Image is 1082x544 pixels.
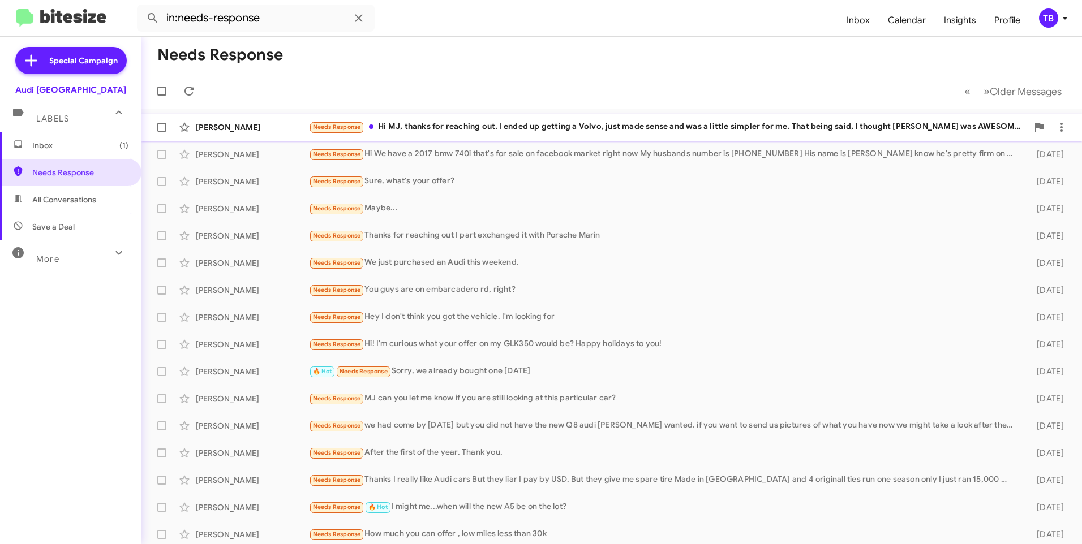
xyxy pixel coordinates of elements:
[309,310,1019,323] div: Hey I don't think you got the vehicle. I'm looking for
[309,446,1019,459] div: After the first of the year. Thank you.
[313,422,361,429] span: Needs Response
[340,368,388,375] span: Needs Response
[119,140,128,151] span: (1)
[313,368,332,375] span: 🔥 Hot
[309,148,1019,161] div: Hi We have a 2017 bmw 740i that's for sale on facebook market right now My husbands number is [PH...
[309,419,1019,432] div: we had come by [DATE] but you did not have the new Q8 audi [PERSON_NAME] wanted. if you want to s...
[313,340,361,348] span: Needs Response
[935,4,985,37] a: Insights
[36,114,69,124] span: Labels
[1019,529,1073,540] div: [DATE]
[313,530,361,538] span: Needs Response
[32,167,128,178] span: Needs Response
[309,120,1028,133] div: Hi MJ, thanks for reaching out. I ended up getting a Volvo, just made sense and was a little simp...
[36,254,59,264] span: More
[309,528,1019,541] div: How much you can offer , low miles less than 30k
[309,392,1019,405] div: MJ can you let me know if you are still looking at this particular car?
[313,205,361,212] span: Needs Response
[1019,149,1073,160] div: [DATE]
[137,5,375,32] input: Search
[1039,8,1058,28] div: TB
[879,4,935,37] a: Calendar
[32,140,128,151] span: Inbox
[157,46,283,64] h1: Needs Response
[1019,474,1073,486] div: [DATE]
[984,84,990,98] span: »
[309,338,1019,351] div: Hi! I'm curious what your offer on my GLK350 would be? Happy holidays to you!
[985,4,1029,37] a: Profile
[1019,393,1073,404] div: [DATE]
[309,256,1019,269] div: We just purchased an Audi this weekend.
[838,4,879,37] a: Inbox
[313,395,361,402] span: Needs Response
[313,286,361,293] span: Needs Response
[313,232,361,239] span: Needs Response
[1019,366,1073,377] div: [DATE]
[196,502,309,513] div: [PERSON_NAME]
[196,149,309,160] div: [PERSON_NAME]
[1019,502,1073,513] div: [DATE]
[15,84,126,96] div: Audi [GEOGRAPHIC_DATA]
[1019,176,1073,187] div: [DATE]
[196,366,309,377] div: [PERSON_NAME]
[309,175,1019,188] div: Sure, what's your offer?
[313,449,361,456] span: Needs Response
[1019,257,1073,269] div: [DATE]
[309,500,1019,513] div: I might me...when will the new A5 be on the lot?
[1019,339,1073,350] div: [DATE]
[32,194,96,205] span: All Conversations
[1019,203,1073,214] div: [DATE]
[309,283,1019,296] div: You guys are on embarcadero rd, right?
[32,221,75,232] span: Save a Deal
[313,123,361,131] span: Needs Response
[313,503,361,511] span: Needs Response
[196,529,309,540] div: [PERSON_NAME]
[309,229,1019,242] div: Thanks for reaching out I part exchanged it with Porsche Marin
[196,447,309,459] div: [PERSON_NAME]
[196,257,309,269] div: [PERSON_NAME]
[196,122,309,133] div: [PERSON_NAME]
[196,284,309,296] div: [PERSON_NAME]
[309,473,1019,486] div: Thanks I really like Audi cars But they liar I pay by USD. But they give me spare tire Made in [G...
[196,393,309,404] div: [PERSON_NAME]
[313,476,361,483] span: Needs Response
[964,84,971,98] span: «
[990,85,1062,98] span: Older Messages
[196,230,309,241] div: [PERSON_NAME]
[196,312,309,323] div: [PERSON_NAME]
[15,47,127,74] a: Special Campaign
[368,503,388,511] span: 🔥 Hot
[196,420,309,431] div: [PERSON_NAME]
[196,474,309,486] div: [PERSON_NAME]
[958,80,977,103] button: Previous
[196,176,309,187] div: [PERSON_NAME]
[1019,284,1073,296] div: [DATE]
[1019,420,1073,431] div: [DATE]
[309,365,1019,378] div: Sorry, we already bought one [DATE]
[1019,447,1073,459] div: [DATE]
[1019,312,1073,323] div: [DATE]
[313,313,361,321] span: Needs Response
[196,339,309,350] div: [PERSON_NAME]
[1029,8,1070,28] button: TB
[309,202,1019,215] div: Maybe...
[313,259,361,266] span: Needs Response
[49,55,118,66] span: Special Campaign
[958,80,1068,103] nav: Page navigation example
[1019,230,1073,241] div: [DATE]
[977,80,1068,103] button: Next
[196,203,309,214] div: [PERSON_NAME]
[313,150,361,158] span: Needs Response
[313,178,361,185] span: Needs Response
